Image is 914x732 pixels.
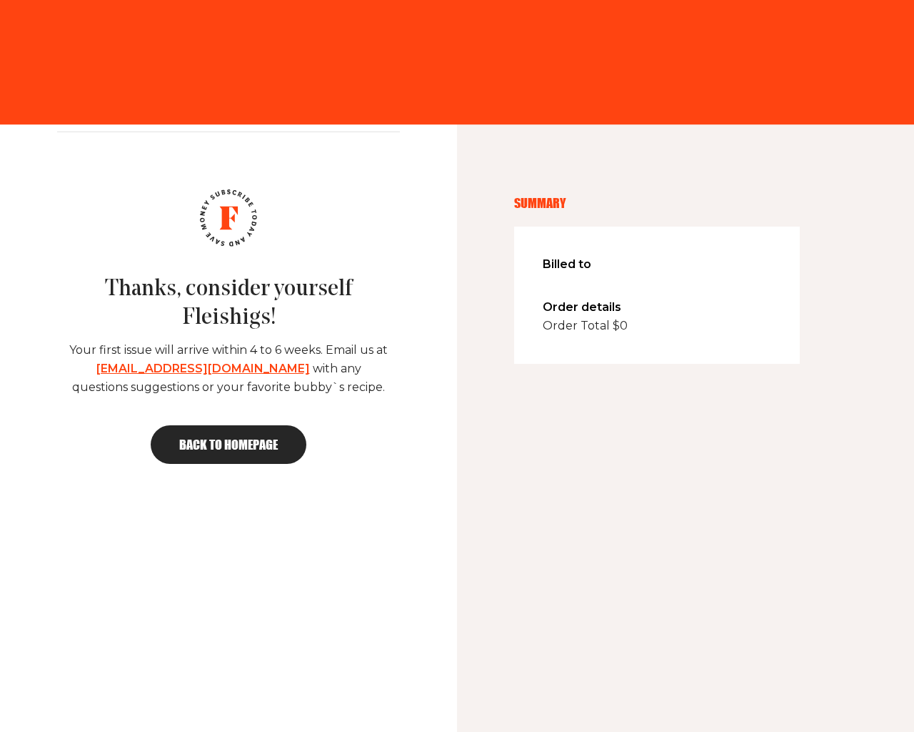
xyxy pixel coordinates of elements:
[179,438,278,451] span: Back to homepage
[543,255,771,274] span: Billed to
[543,317,771,335] span: Order Total $ 0
[57,275,400,332] p: Thanks, consider yourself Fleishigs!
[96,362,310,375] a: [EMAIL_ADDRESS][DOMAIN_NAME]
[543,298,771,317] span: Order details
[200,189,257,247] img: logo
[151,425,306,464] a: Back to homepage
[514,193,800,212] span: SUMMARY
[69,341,388,397] p: Your first issue will arrive within 4 to 6 weeks. Email us at with any questions suggestions or y...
